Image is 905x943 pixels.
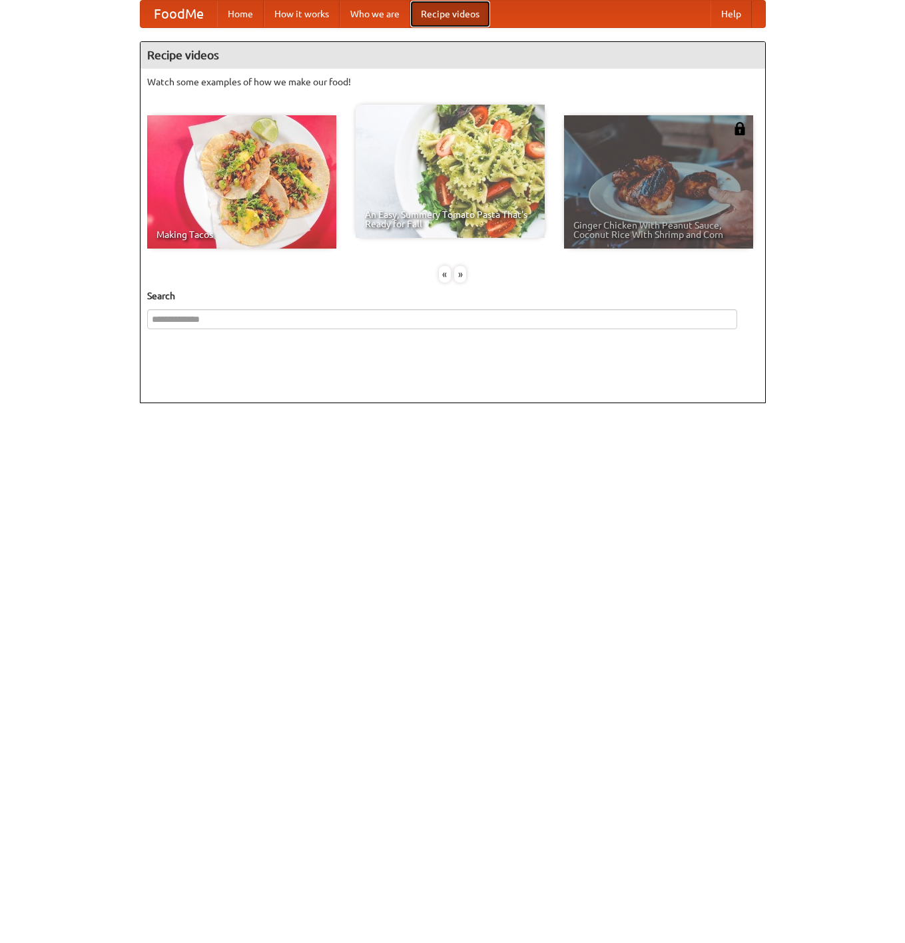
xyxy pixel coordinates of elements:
h4: Recipe videos [141,42,765,69]
a: Home [217,1,264,27]
p: Watch some examples of how we make our food! [147,75,758,89]
a: Making Tacos [147,115,336,249]
a: FoodMe [141,1,217,27]
a: Help [711,1,752,27]
img: 483408.png [733,122,747,135]
a: An Easy, Summery Tomato Pasta That's Ready for Fall [356,105,545,238]
a: How it works [264,1,340,27]
h5: Search [147,289,758,303]
div: » [454,266,466,283]
span: Making Tacos [156,230,327,239]
span: An Easy, Summery Tomato Pasta That's Ready for Fall [365,210,535,229]
a: Recipe videos [410,1,490,27]
a: Who we are [340,1,410,27]
div: « [439,266,451,283]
